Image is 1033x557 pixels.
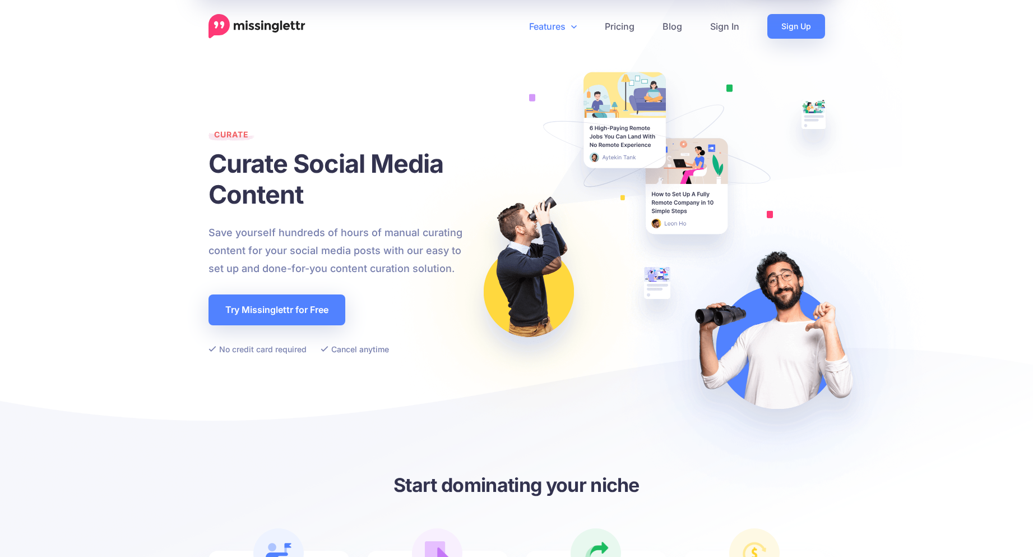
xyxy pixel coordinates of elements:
a: Sign In [696,14,753,39]
p: Save yourself hundreds of hours of manual curating content for your social media posts with our e... [209,224,475,278]
li: No credit card required [209,342,307,356]
a: Sign Up [767,14,825,39]
a: Pricing [591,14,648,39]
h3: Start dominating your niche [209,472,825,498]
a: Home [209,14,305,39]
li: Cancel anytime [321,342,389,356]
a: Try Missinglettr for Free [209,294,345,325]
h1: Curate Social Media Content [209,148,475,210]
a: Blog [648,14,696,39]
a: Features [515,14,591,39]
span: Curate [209,130,254,145]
